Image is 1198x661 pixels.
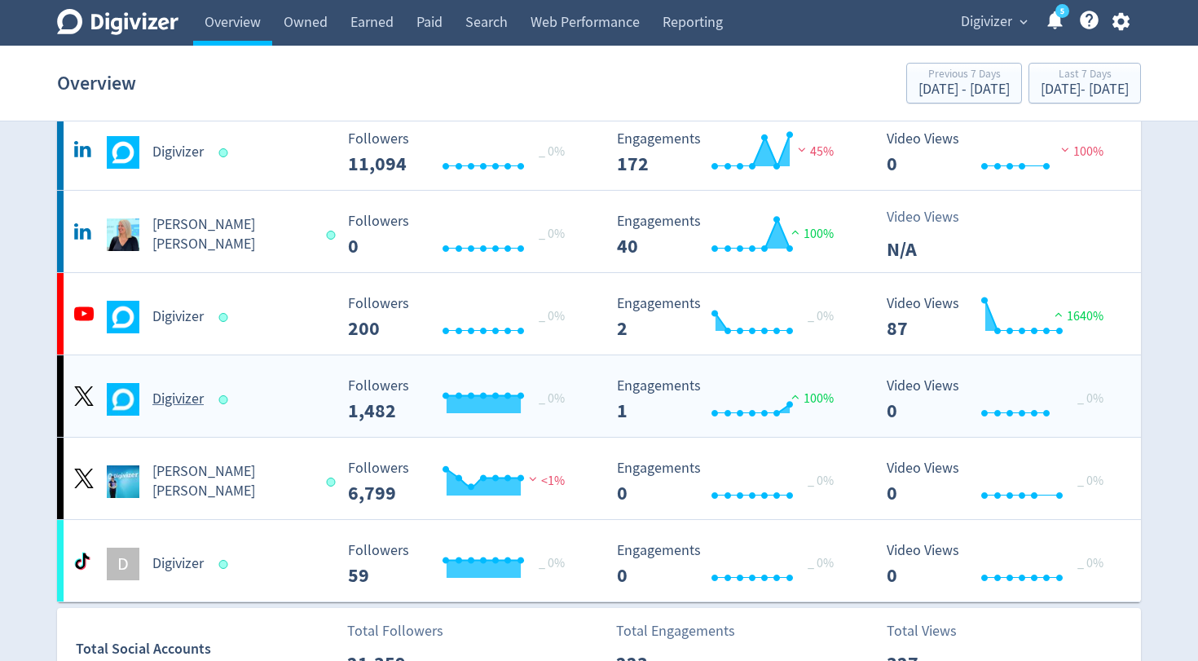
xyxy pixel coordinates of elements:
[1041,82,1129,97] div: [DATE] - [DATE]
[219,395,233,404] span: Data last synced: 12 Sep 2025, 3:02pm (AEST)
[787,390,834,407] span: 100%
[219,313,233,322] span: Data last synced: 12 Sep 2025, 4:01pm (AEST)
[340,543,584,586] svg: Followers ---
[879,543,1123,586] svg: Video Views 0
[219,560,233,569] span: Data last synced: 12 Sep 2025, 3:01am (AEST)
[887,235,980,264] p: N/A
[808,555,834,571] span: _ 0%
[152,143,204,162] h5: Digivizer
[107,465,139,498] img: Emma Lo Russo undefined
[609,131,853,174] svg: Engagements 172
[787,226,804,238] img: positive-performance.svg
[1057,143,1103,160] span: 100%
[1041,68,1129,82] div: Last 7 Days
[1016,15,1031,29] span: expand_more
[879,378,1123,421] svg: Video Views 0
[616,620,735,642] p: Total Engagements
[887,620,980,642] p: Total Views
[340,460,584,504] svg: Followers ---
[107,301,139,333] img: Digivizer undefined
[57,520,1141,602] a: DDigivizer Followers --- _ 0% Followers 59 Engagements 0 Engagements 0 _ 0% Video Views 0 Video V...
[1060,6,1064,17] text: 5
[539,390,565,407] span: _ 0%
[525,473,565,489] span: <1%
[152,554,204,574] h5: Digivizer
[57,355,1141,437] a: Digivizer undefinedDigivizer Followers --- _ 0% Followers 1,482 Engagements 1 Engagements 1 100% ...
[340,296,584,339] svg: Followers ---
[326,478,340,487] span: Data last synced: 12 Sep 2025, 5:02am (AEST)
[794,143,810,156] img: negative-performance.svg
[326,231,340,240] span: Data last synced: 12 Sep 2025, 1:01am (AEST)
[879,131,1123,174] svg: Video Views 0
[57,273,1141,355] a: Digivizer undefinedDigivizer Followers --- _ 0% Followers 200 Engagements 2 Engagements 2 _ 0% Vi...
[152,307,204,327] h5: Digivizer
[57,57,136,109] h1: Overview
[525,473,541,485] img: negative-performance.svg
[887,206,980,228] p: Video Views
[609,214,853,257] svg: Engagements 40
[808,308,834,324] span: _ 0%
[808,473,834,489] span: _ 0%
[609,543,853,586] svg: Engagements 0
[57,108,1141,190] a: Digivizer undefinedDigivizer Followers --- _ 0% Followers 11,094 Engagements 172 Engagements 172 ...
[57,191,1141,272] a: Emma Lo Russo undefined[PERSON_NAME] [PERSON_NAME] Followers --- _ 0% Followers 0 Engagements 40 ...
[787,390,804,403] img: positive-performance.svg
[609,460,853,504] svg: Engagements 0
[609,378,853,421] svg: Engagements 1
[539,308,565,324] span: _ 0%
[1050,308,1103,324] span: 1640%
[340,378,584,421] svg: Followers ---
[107,218,139,251] img: Emma Lo Russo undefined
[918,68,1010,82] div: Previous 7 Days
[152,215,311,254] h5: [PERSON_NAME] [PERSON_NAME]
[76,637,336,661] div: Total Social Accounts
[107,136,139,169] img: Digivizer undefined
[107,548,139,580] div: D
[879,296,1123,339] svg: Video Views 87
[906,63,1022,104] button: Previous 7 Days[DATE] - [DATE]
[152,462,311,501] h5: [PERSON_NAME] [PERSON_NAME]
[340,131,584,174] svg: Followers ---
[918,82,1010,97] div: [DATE] - [DATE]
[1050,308,1067,320] img: positive-performance.svg
[955,9,1032,35] button: Digivizer
[787,226,834,242] span: 100%
[219,148,233,157] span: Data last synced: 12 Sep 2025, 1:01am (AEST)
[1077,473,1103,489] span: _ 0%
[1028,63,1141,104] button: Last 7 Days[DATE]- [DATE]
[1057,143,1073,156] img: negative-performance.svg
[340,214,584,257] svg: Followers ---
[1055,4,1069,18] a: 5
[539,143,565,160] span: _ 0%
[152,390,204,409] h5: Digivizer
[1077,555,1103,571] span: _ 0%
[879,460,1123,504] svg: Video Views 0
[539,555,565,571] span: _ 0%
[794,143,834,160] span: 45%
[1077,390,1103,407] span: _ 0%
[539,226,565,242] span: _ 0%
[961,9,1012,35] span: Digivizer
[347,620,443,642] p: Total Followers
[107,383,139,416] img: Digivizer undefined
[609,296,853,339] svg: Engagements 2
[57,438,1141,519] a: Emma Lo Russo undefined[PERSON_NAME] [PERSON_NAME] Followers --- Followers 6,799 <1% Engagements ...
